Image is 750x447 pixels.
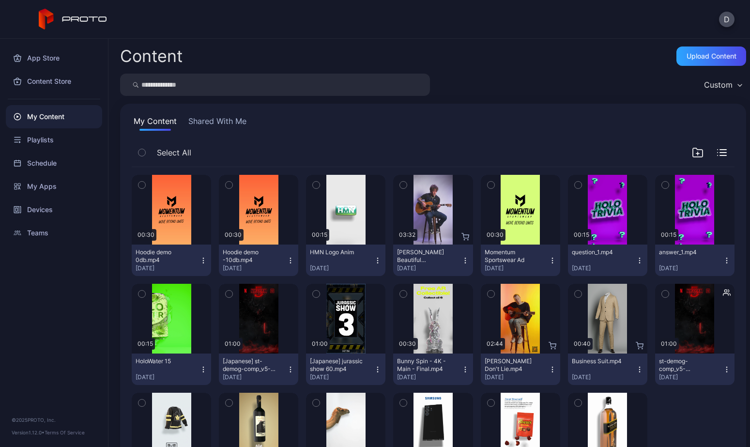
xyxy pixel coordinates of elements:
[223,373,287,381] div: [DATE]
[485,373,549,381] div: [DATE]
[136,357,189,365] div: HoloWater 15
[223,248,276,264] div: Hoodie demo -10db.mp4
[393,354,473,385] button: Bunny Spin - 4K - Main - Final.mp4[DATE]
[136,248,189,264] div: Hoodie demo 0db.mp4
[120,48,183,64] div: Content
[219,354,298,385] button: [Japanese] st-demog-comp_v5-VO_1(1).mp4[DATE]
[393,245,473,276] button: [PERSON_NAME] Beautiful Disaster.mp4[DATE]
[572,357,625,365] div: Business Suit.mp4
[136,373,199,381] div: [DATE]
[219,245,298,276] button: Hoodie demo -10db.mp4[DATE]
[306,245,385,276] button: HMN Logo Anim[DATE]
[481,354,560,385] button: [PERSON_NAME] Don't Lie.mp4[DATE]
[12,416,96,424] div: © 2025 PROTO, Inc.
[306,354,385,385] button: [Japanese] jurassic show 60.mp4[DATE]
[310,264,374,272] div: [DATE]
[568,245,647,276] button: question_1.mp4[DATE]
[485,264,549,272] div: [DATE]
[157,147,191,158] span: Select All
[572,248,625,256] div: question_1.mp4
[310,373,374,381] div: [DATE]
[572,264,636,272] div: [DATE]
[659,264,723,272] div: [DATE]
[655,245,735,276] button: answer_1.mp4[DATE]
[6,198,102,221] a: Devices
[659,357,712,373] div: st-demog-comp_v5-VO_1(1).mp4
[485,248,538,264] div: Momentum Sportswear Ad
[572,373,636,381] div: [DATE]
[45,430,85,435] a: Terms Of Service
[6,152,102,175] a: Schedule
[485,357,538,373] div: Ryan Pollie's Don't Lie.mp4
[397,248,450,264] div: Billy Morrison's Beautiful Disaster.mp4
[223,357,276,373] div: [Japanese] st-demog-comp_v5-VO_1(1).mp4
[310,248,363,256] div: HMN Logo Anim
[6,221,102,245] a: Teams
[397,264,461,272] div: [DATE]
[132,245,211,276] button: Hoodie demo 0db.mp4[DATE]
[6,46,102,70] a: App Store
[132,354,211,385] button: HoloWater 15[DATE]
[659,373,723,381] div: [DATE]
[223,264,287,272] div: [DATE]
[568,354,647,385] button: Business Suit.mp4[DATE]
[6,175,102,198] a: My Apps
[719,12,735,27] button: D
[132,115,179,131] button: My Content
[676,46,746,66] button: Upload Content
[655,354,735,385] button: st-demog-comp_v5-VO_1(1).mp4[DATE]
[6,105,102,128] a: My Content
[6,70,102,93] a: Content Store
[310,357,363,373] div: [Japanese] jurassic show 60.mp4
[481,245,560,276] button: Momentum Sportswear Ad[DATE]
[659,248,712,256] div: answer_1.mp4
[6,128,102,152] a: Playlists
[704,80,733,90] div: Custom
[186,115,248,131] button: Shared With Me
[12,430,45,435] span: Version 1.12.0 •
[136,264,199,272] div: [DATE]
[699,74,746,96] button: Custom
[687,52,736,60] div: Upload Content
[397,357,450,373] div: Bunny Spin - 4K - Main - Final.mp4
[397,373,461,381] div: [DATE]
